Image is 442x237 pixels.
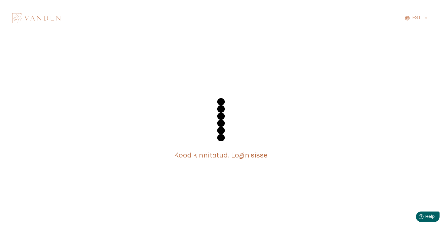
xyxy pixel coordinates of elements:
[413,15,421,21] p: EST
[12,13,60,23] img: Vanden logo
[404,14,430,22] button: EST
[394,209,442,226] iframe: Help widget launcher
[174,151,268,160] h5: Kood kinnitatud. Login sisse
